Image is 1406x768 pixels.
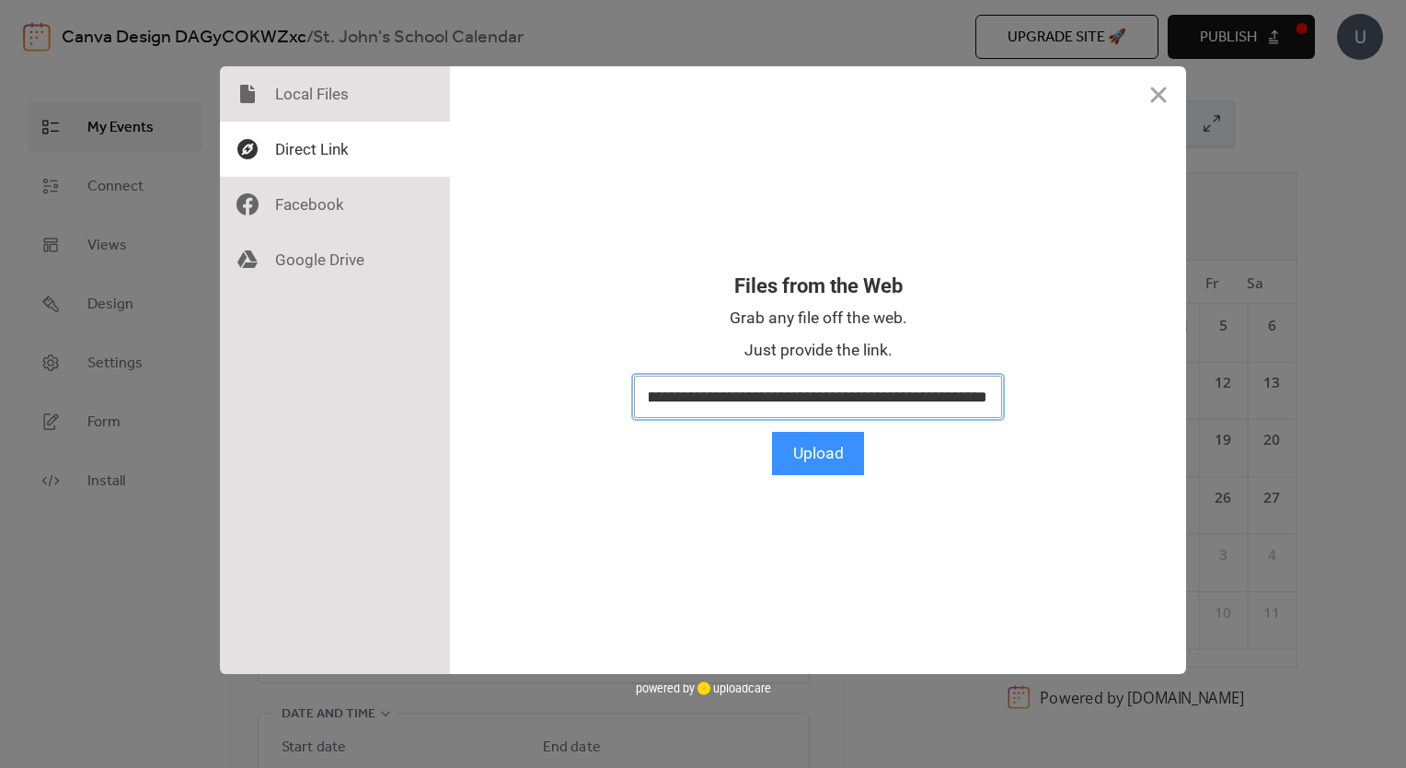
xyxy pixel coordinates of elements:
button: Upload [772,432,864,475]
div: Just provide the link. [744,339,893,362]
div: powered by [636,674,771,702]
a: uploadcare [695,681,771,695]
div: Google Drive [220,232,450,287]
div: Local Files [220,66,450,122]
div: Grab any file off the web. [730,307,907,330]
div: Facebook [220,177,450,232]
div: Files from the Web [734,274,903,297]
div: Direct Link [220,122,450,177]
button: Close [1131,66,1186,122]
